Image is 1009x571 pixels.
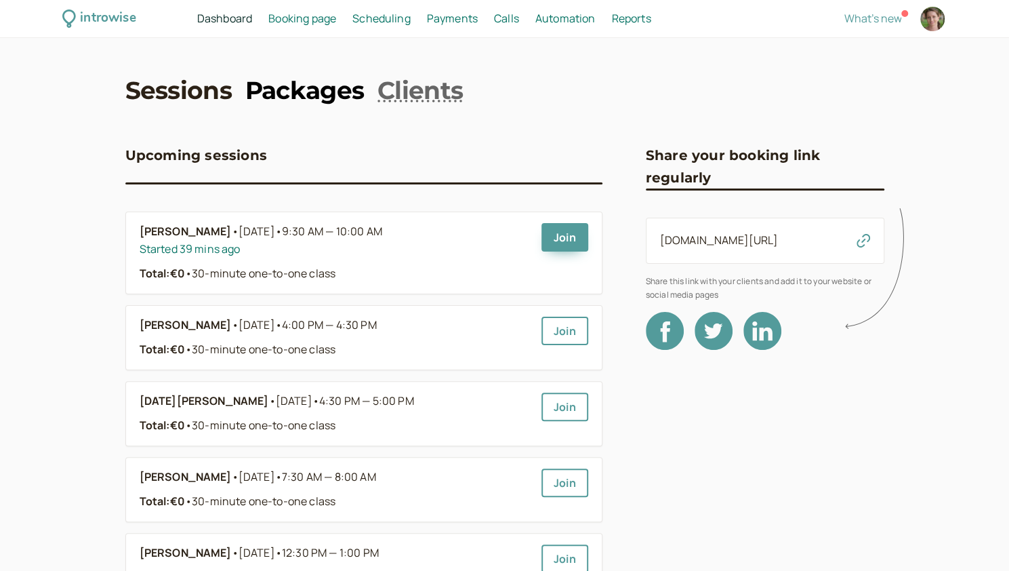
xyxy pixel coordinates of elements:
a: [DATE][PERSON_NAME]•[DATE]•4:30 PM — 5:00 PMTotal:€0•30-minute one-to-one class [140,393,531,435]
span: • [185,494,192,509]
span: [DATE] [239,545,379,562]
span: • [185,266,192,281]
span: 4:00 PM — 4:30 PM [282,317,377,332]
a: Booking page [268,10,336,28]
span: 30-minute one-to-one class [185,418,335,433]
span: 30-minute one-to-one class [185,342,335,357]
span: • [275,224,282,239]
strong: Total: €0 [140,266,185,281]
b: [PERSON_NAME] [140,223,232,241]
a: Dashboard [197,10,252,28]
span: 30-minute one-to-one class [185,266,335,281]
a: Clients [377,73,463,107]
strong: Total: €0 [140,494,185,509]
strong: Total: €0 [140,418,185,433]
a: [PERSON_NAME]•[DATE]•4:00 PM — 4:30 PMTotal:€0•30-minute one-to-one class [140,317,531,359]
span: • [232,469,239,486]
span: 4:30 PM — 5:00 PM [319,393,414,408]
span: Automation [535,11,596,26]
a: Account [918,5,947,33]
a: [PERSON_NAME]•[DATE]•7:30 AM — 8:00 AMTotal:€0•30-minute one-to-one class [140,469,531,511]
a: Payments [427,10,478,28]
a: Join [541,469,588,497]
strong: Total: €0 [140,342,185,357]
h3: Share your booking link regularly [646,144,884,189]
span: • [232,317,239,334]
span: Payments [427,11,478,26]
a: Join [541,317,588,345]
a: Scheduling [352,10,411,28]
span: • [185,418,192,433]
span: What's new [844,11,902,26]
span: • [269,393,276,410]
span: Calls [494,11,519,26]
span: 30-minute one-to-one class [185,494,335,509]
b: [PERSON_NAME] [140,469,232,486]
span: [DATE] [239,469,376,486]
div: introwise [80,8,136,29]
a: Join [541,223,588,252]
button: What's new [844,12,902,24]
h3: Upcoming sessions [125,144,267,166]
a: Packages [245,73,364,107]
span: • [185,342,192,357]
span: 9:30 AM — 10:00 AM [282,224,382,239]
a: Reports [611,10,651,28]
span: Booking page [268,11,336,26]
span: • [275,469,282,484]
span: Dashboard [197,11,252,26]
a: introwise [62,8,136,29]
span: • [275,317,282,332]
span: 7:30 AM — 8:00 AM [282,469,376,484]
span: • [312,393,319,408]
b: [PERSON_NAME] [140,317,232,334]
a: [PERSON_NAME]•[DATE]•9:30 AM — 10:00 AMStarted 39 mins agoTotal:€0•30-minute one-to-one class [140,223,531,283]
a: Automation [535,10,596,28]
span: [DATE] [239,223,382,241]
span: Scheduling [352,11,411,26]
span: Reports [611,11,651,26]
span: Share this link with your clients and add it to your website or social media pages [646,275,884,301]
span: • [275,545,282,560]
b: [DATE][PERSON_NAME] [140,393,269,410]
b: [PERSON_NAME] [140,545,232,562]
span: [DATE] [239,317,377,334]
a: [DOMAIN_NAME][URL] [660,233,779,248]
div: Started 39 mins ago [140,241,531,258]
span: • [232,545,239,562]
a: Sessions [125,73,232,107]
a: Calls [494,10,519,28]
span: • [232,223,239,241]
iframe: Chat Widget [941,506,1009,571]
span: 12:30 PM — 1:00 PM [282,545,379,560]
span: [DATE] [276,393,414,410]
a: Join [541,393,588,421]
